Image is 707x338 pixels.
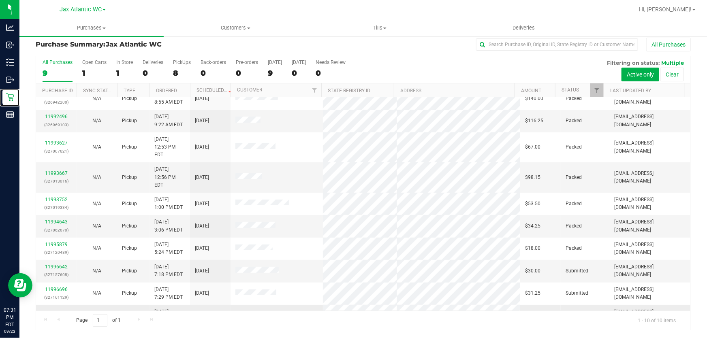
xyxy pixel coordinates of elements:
button: All Purchases [646,38,691,51]
inline-svg: Retail [6,93,14,101]
span: Packed [566,117,582,125]
div: 9 [268,68,282,78]
span: [DATE] [195,267,209,275]
a: 11994643 [45,219,68,225]
span: Customers [164,24,308,32]
button: N/A [92,222,101,230]
span: Packed [566,222,582,230]
span: Pickup [122,289,137,297]
a: Purchase ID [42,88,73,94]
span: [DATE] [195,200,209,208]
a: Tills [308,19,452,36]
span: Deliveries [502,24,546,32]
p: 09/23 [4,328,16,334]
span: Purchases [19,24,164,32]
span: Pickup [122,174,137,181]
a: 11996696 [45,287,68,292]
span: Tills [308,24,451,32]
p: (327007621) [41,147,72,155]
a: Deliveries [452,19,596,36]
span: $98.15 [525,174,540,181]
span: 1 - 10 of 10 items [631,314,682,326]
a: Customer [237,87,262,93]
div: 1 [116,68,133,78]
div: Pre-orders [236,60,258,65]
input: Search Purchase ID, Original ID, State Registry ID or Customer Name... [476,38,638,51]
span: Not Applicable [92,201,101,206]
span: $30.00 [525,267,540,275]
a: 11993752 [45,197,68,202]
button: N/A [92,95,101,102]
span: Pickup [122,143,137,151]
a: Filter [590,83,604,97]
div: 1 [82,68,107,78]
a: State Registry ID [328,88,370,94]
a: Ordered [156,88,177,94]
a: 11993667 [45,170,68,176]
span: $140.00 [525,95,543,102]
inline-svg: Inventory [6,58,14,66]
span: [DATE] [195,174,209,181]
span: [EMAIL_ADDRESS][DOMAIN_NAME] [614,91,686,106]
div: Deliveries [143,60,163,65]
span: [DATE] 7:18 PM EDT [154,263,183,278]
span: Not Applicable [92,223,101,229]
div: 0 [201,68,226,78]
span: Pickup [122,95,137,102]
span: Packed [566,95,582,102]
span: Pickup [122,267,137,275]
span: Packed [566,143,582,151]
span: Pickup [122,200,137,208]
span: Pickup [122,244,137,252]
button: Clear [660,68,684,81]
span: [DATE] 5:24 PM EDT [154,241,183,256]
th: Address [394,83,515,98]
a: Purchases [19,19,164,36]
p: (327013016) [41,177,72,185]
div: 0 [143,68,163,78]
span: $34.25 [525,222,540,230]
div: [DATE] [292,60,306,65]
button: N/A [92,174,101,181]
span: Pickup [122,117,137,125]
span: [EMAIL_ADDRESS][DOMAIN_NAME] [614,170,686,185]
a: Filter [308,83,321,97]
span: Packed [566,174,582,181]
p: 07:31 PM EDT [4,306,16,328]
p: (326969103) [41,121,72,129]
a: 11992496 [45,114,68,119]
span: Packed [566,244,582,252]
input: 1 [93,314,107,327]
p: (327019334) [41,204,72,211]
span: [DATE] 7:09 PM EDT [154,308,183,323]
span: [DATE] 12:56 PM EDT [154,166,185,189]
a: Status [562,87,579,93]
span: $31.25 [525,289,540,297]
p: (327062670) [41,226,72,234]
span: [EMAIL_ADDRESS][DOMAIN_NAME] [614,218,686,234]
span: Packed [566,200,582,208]
span: Page of 1 [69,314,128,327]
span: Not Applicable [92,268,101,274]
span: [EMAIL_ADDRESS][DOMAIN_NAME] [614,286,686,301]
button: N/A [92,200,101,208]
span: $116.25 [525,117,543,125]
inline-svg: Analytics [6,23,14,32]
button: N/A [92,244,101,252]
span: Jax Atlantic WC [60,6,102,13]
span: Not Applicable [92,245,101,251]
inline-svg: Outbound [6,76,14,84]
div: Open Carts [82,60,107,65]
span: [DATE] 7:29 PM EDT [154,286,183,301]
inline-svg: Inbound [6,41,14,49]
span: Submitted [566,289,588,297]
button: N/A [92,143,101,151]
div: All Purchases [43,60,73,65]
p: (327157608) [41,271,72,278]
a: Last Updated By [610,88,651,94]
span: Multiple [661,60,684,66]
a: Scheduled [197,87,233,93]
span: [EMAIL_ADDRESS][DOMAIN_NAME] [614,308,686,323]
span: [DATE] [195,95,209,102]
div: In Store [116,60,133,65]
